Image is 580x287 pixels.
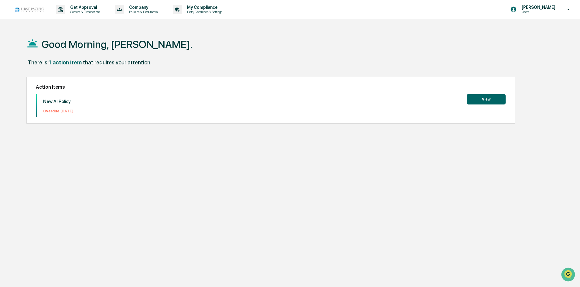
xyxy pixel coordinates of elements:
[6,89,11,94] div: 🔎
[182,5,225,10] p: My Compliance
[65,10,103,14] p: Content & Transactions
[28,59,47,66] div: There is
[124,5,161,10] p: Company
[42,74,78,85] a: 🗄️Attestations
[182,10,225,14] p: Data, Deadlines & Settings
[21,53,77,57] div: We're available if you need us!
[43,103,73,108] a: Powered byPylon
[12,88,38,94] span: Data Lookup
[60,103,73,108] span: Pylon
[103,48,111,56] button: Start new chat
[467,96,506,102] a: View
[517,5,558,10] p: [PERSON_NAME]
[6,13,111,22] p: How can we help?
[83,59,152,66] div: that requires your attention.
[43,109,73,113] p: Overdue: [DATE]
[124,10,161,14] p: Policies & Documents
[15,7,44,12] img: logo
[21,46,100,53] div: Start new chat
[42,38,193,50] h1: Good Morning, [PERSON_NAME].
[16,28,100,34] input: Clear
[561,267,577,283] iframe: Open customer support
[44,77,49,82] div: 🗄️
[12,77,39,83] span: Preclearance
[50,77,75,83] span: Attestations
[43,99,73,104] p: New AI Policy
[49,59,82,66] div: 1 action item
[6,46,17,57] img: 1746055101610-c473b297-6a78-478c-a979-82029cc54cd1
[65,5,103,10] p: Get Approval
[467,94,506,104] button: View
[4,86,41,97] a: 🔎Data Lookup
[36,84,506,90] h2: Action Items
[6,77,11,82] div: 🖐️
[4,74,42,85] a: 🖐️Preclearance
[517,10,558,14] p: Users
